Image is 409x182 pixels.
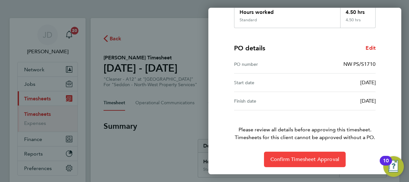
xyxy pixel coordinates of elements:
[383,156,404,177] button: Open Resource Center, 10 new notifications
[305,97,376,105] div: [DATE]
[270,156,339,163] span: Confirm Timesheet Approval
[234,44,265,53] h4: PO details
[343,61,376,67] span: NW PS/S1710
[240,17,257,23] div: Standard
[383,161,389,169] div: 10
[226,134,383,141] span: Timesheets for this client cannot be approved without a PO.
[366,44,376,52] a: Edit
[340,17,376,28] div: 4.50 hrs
[234,79,305,86] div: Start date
[366,45,376,51] span: Edit
[234,60,305,68] div: PO number
[234,97,305,105] div: Finish date
[305,79,376,86] div: [DATE]
[234,3,340,17] div: Hours worked
[226,110,383,141] p: Please review all details before approving this timesheet.
[264,152,346,167] button: Confirm Timesheet Approval
[340,3,376,17] div: 4.50 hrs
